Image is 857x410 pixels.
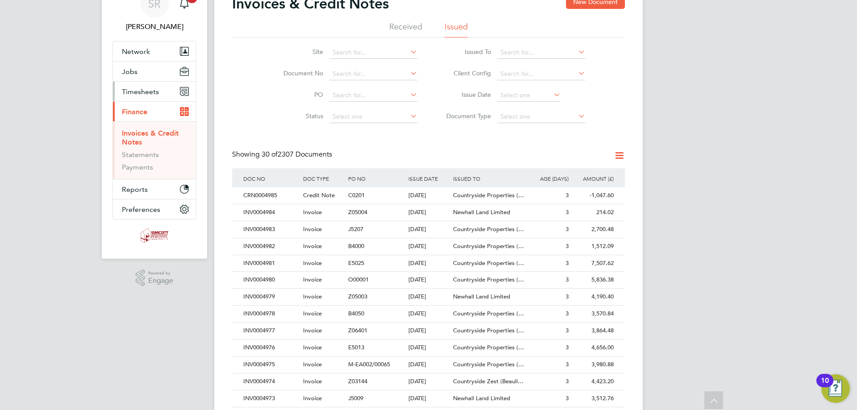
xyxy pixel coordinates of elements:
span: Countryside Properties (… [453,259,524,267]
span: C0201 [348,191,365,199]
div: AMOUNT (£) [571,168,616,189]
span: Scott Ridgers [112,21,196,32]
span: B4000 [348,242,364,250]
input: Search for... [497,46,585,59]
div: -1,047.60 [571,187,616,204]
span: Invoice [303,225,322,233]
span: 3 [566,276,569,283]
div: 3,864.48 [571,323,616,339]
div: INV0004978 [241,306,301,322]
div: CRN0004985 [241,187,301,204]
span: Countryside Properties (… [453,276,524,283]
div: PO NO [346,168,406,189]
span: 3 [566,394,569,402]
div: 5,836.38 [571,272,616,288]
div: INV0004980 [241,272,301,288]
span: 3 [566,208,569,216]
label: Document Type [440,112,491,120]
span: 3 [566,327,569,334]
button: Timesheets [113,82,196,101]
span: 3 [566,242,569,250]
div: 4,423.20 [571,373,616,390]
span: 3 [566,225,569,233]
div: 3,980.88 [571,356,616,373]
span: Invoice [303,276,322,283]
span: 3 [566,377,569,385]
span: 3 [566,360,569,368]
button: Open Resource Center, 10 new notifications [821,374,850,403]
span: Invoice [303,259,322,267]
div: 3,512.76 [571,390,616,407]
div: INV0004977 [241,323,301,339]
span: J5207 [348,225,363,233]
input: Search for... [329,46,417,59]
div: INV0004974 [241,373,301,390]
span: 3 [566,310,569,317]
span: Finance [122,108,147,116]
label: Site [272,48,323,56]
li: Issued [445,21,468,37]
span: Invoice [303,360,322,368]
span: J5009 [348,394,363,402]
span: Invoice [303,377,322,385]
span: Jobs [122,67,137,76]
div: 4,656.00 [571,340,616,356]
span: Countryside Properties (… [453,191,524,199]
span: 3 [566,259,569,267]
span: Z06401 [348,327,367,334]
input: Search for... [497,68,585,80]
div: [DATE] [406,187,451,204]
div: [DATE] [406,204,451,221]
span: Invoice [303,208,322,216]
div: [DATE] [406,238,451,255]
span: Countryside Properties (… [453,327,524,334]
button: Network [113,41,196,61]
span: Countryside Properties (… [453,225,524,233]
button: Reports [113,179,196,199]
span: Invoice [303,293,322,300]
span: 3 [566,191,569,199]
div: Showing [232,150,334,159]
div: ISSUE DATE [406,168,451,189]
div: DOC TYPE [301,168,346,189]
span: M-EA002/00065 [348,360,390,368]
div: INV0004981 [241,255,301,272]
div: 214.02 [571,204,616,221]
div: Finance [113,121,196,179]
div: [DATE] [406,340,451,356]
span: Newhall Land Limited [453,208,510,216]
span: Z05003 [348,293,367,300]
span: Credit Note [303,191,335,199]
span: 30 of [262,150,278,159]
a: Powered byEngage [136,269,174,286]
label: Document No [272,69,323,77]
div: 7,507.62 [571,255,616,272]
div: 1,512.09 [571,238,616,255]
a: Invoices & Credit Notes [122,129,179,146]
div: [DATE] [406,390,451,407]
div: INV0004979 [241,289,301,305]
span: Invoice [303,344,322,351]
div: [DATE] [406,306,451,322]
label: Issued To [440,48,491,56]
span: Invoice [303,327,322,334]
div: INV0004976 [241,340,301,356]
input: Search for... [329,89,417,102]
label: Issue Date [440,91,491,99]
div: INV0004975 [241,356,301,373]
span: Timesheets [122,87,159,96]
input: Select one [497,111,585,123]
span: Countryside Properties (… [453,344,524,351]
span: O00001 [348,276,369,283]
span: 3 [566,293,569,300]
div: [DATE] [406,255,451,272]
span: Preferences [122,205,160,214]
span: Newhall Land Limited [453,394,510,402]
label: PO [272,91,323,99]
div: 10 [821,381,829,392]
input: Select one [497,89,561,102]
span: B4050 [348,310,364,317]
span: Countryside Zest (Beauli… [453,377,524,385]
label: Status [272,112,323,120]
span: 3 [566,344,569,351]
